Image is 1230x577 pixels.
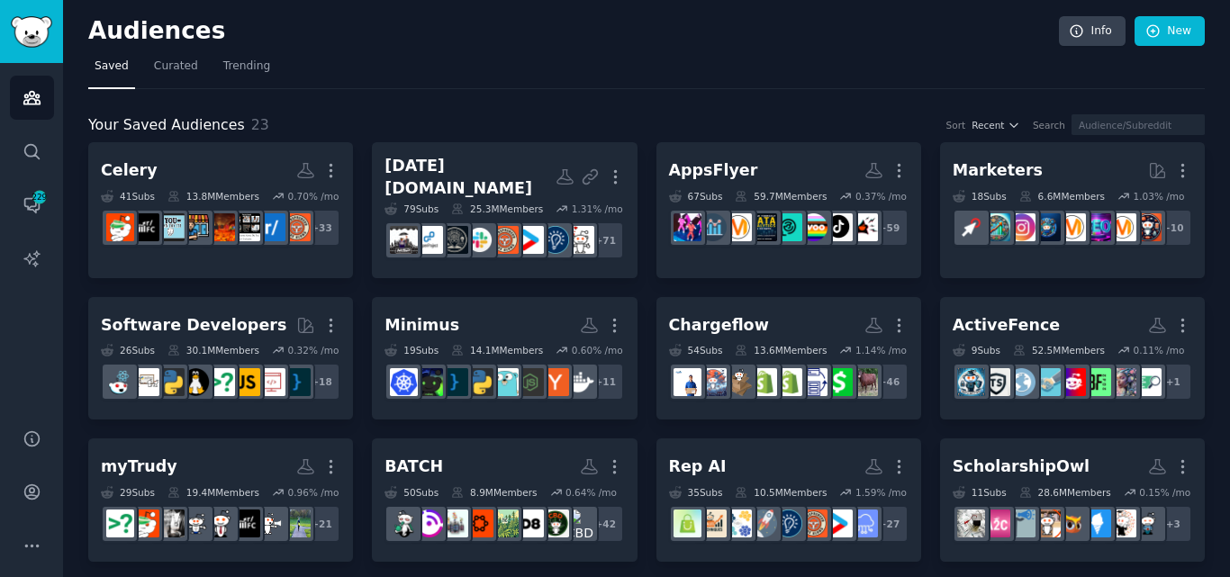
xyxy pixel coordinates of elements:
[749,368,777,396] img: DropshippingST
[10,183,54,227] a: 229
[390,509,418,537] img: weed
[167,190,259,203] div: 13.8M Members
[699,213,727,241] img: analytics
[1008,368,1036,396] img: news
[1154,505,1192,543] div: + 3
[131,213,159,241] img: FinancialCareers
[982,509,1010,537] img: ApplyingToCollege
[953,190,1007,203] div: 18 Sub s
[1033,213,1061,241] img: digital_marketing
[749,213,777,241] img: LearnDataAnalytics
[1008,213,1036,241] img: InstagramMarketing
[95,59,129,75] span: Saved
[982,368,1010,396] img: TrustAndSafety
[946,119,966,131] div: Sort
[957,509,985,537] img: scholarships
[88,297,353,420] a: Software Developers26Subs30.1MMembers0.32% /mo+18programmingwebdevjavascriptcscareerquestionslinu...
[384,455,443,478] div: BATCH
[258,368,285,396] img: webdev
[566,226,594,254] img: nonprofit
[101,159,158,182] div: Celery
[390,226,418,254] img: msp
[940,297,1205,420] a: ActiveFence9Subs52.5MMembers0.11% /mo+1jobboardsearchgenerativeAIbattlefield2042cybersecuritytech...
[1058,509,1086,537] img: ScholarshipOwl
[258,213,285,241] img: RecruitmentAgencies
[1134,213,1162,241] img: socialmedia
[735,486,827,499] div: 10.5M Members
[940,142,1205,278] a: Marketers18Subs6.6MMembers1.03% /mo+10socialmediamarketingSEODigitalMarketingdigital_marketingIns...
[106,509,134,537] img: cscareerquestions
[390,368,418,396] img: kubernetes
[1013,344,1105,356] div: 52.5M Members
[953,344,1000,356] div: 9 Sub s
[871,505,909,543] div: + 27
[674,509,701,537] img: Shopify_Success
[88,438,353,562] a: myTrudy29Subs19.4MMembers0.96% /mo+21findapathfreelance_forhireFinancialCareersCareer_Advicehirin...
[656,297,921,420] a: Chargeflow54Subs13.6MMembers1.14% /mo+46FinancialchargebackCashAppPaymentProcessingDropshipping_G...
[1108,509,1136,537] img: college
[724,213,752,241] img: GoogleAnalytics
[88,17,1059,46] h2: Audiences
[541,226,569,254] img: Entrepreneurship
[825,509,853,537] img: startup
[440,509,468,537] img: Delta8_gummies
[774,509,802,537] img: Entrepreneurship
[451,344,543,356] div: 14.1M Members
[516,226,544,254] img: startup
[372,438,637,562] a: BATCH50Subs8.9MMembers0.64% /mo+42CBDhempBudsCBDDelta8SuperStorethcediblereviewsdelta8cartsDelta8...
[1033,119,1065,131] div: Search
[1072,114,1205,135] input: Audience/Subreddit
[1135,16,1205,47] a: New
[800,213,828,241] img: woocommerce
[491,509,519,537] img: thcediblereviews
[1059,16,1126,47] a: Info
[1033,368,1061,396] img: technology
[106,368,134,396] img: reactjs
[283,368,311,396] img: programming
[953,159,1043,182] div: Marketers
[1134,344,1185,356] div: 0.11 % /mo
[940,438,1205,562] a: ScholarshipOwl11Subs28.6MMembers0.15% /mo+3CollegeRantcollegelawschooladmissionsScholarshipOwlInt...
[88,114,245,137] span: Your Saved Audiences
[217,52,276,89] a: Trending
[953,486,1007,499] div: 11 Sub s
[32,191,48,203] span: 229
[182,213,210,241] img: SmallBusinessOwners
[283,509,311,537] img: findapath
[157,509,185,537] img: RemoteWorkers
[466,226,493,254] img: Slack
[982,213,1010,241] img: Affiliatemarketing
[440,226,468,254] img: ProductivityTech
[157,368,185,396] img: Python
[541,368,569,396] img: ycombinator
[735,190,827,203] div: 59.7M Members
[855,190,907,203] div: 0.37 % /mo
[669,159,758,182] div: AppsFlyer
[287,190,339,203] div: 0.70 % /mo
[303,363,340,401] div: + 18
[11,16,52,48] img: GummySearch logo
[541,509,569,537] img: CBD
[1134,509,1162,537] img: CollegeRant
[1154,209,1192,247] div: + 10
[957,213,985,241] img: PPC
[287,344,339,356] div: 0.32 % /mo
[724,368,752,396] img: dropship
[167,486,259,499] div: 19.4M Members
[372,297,637,420] a: Minimus19Subs14.1MMembers0.60% /mo+11dockerycombinatornodegolangPythonprogrammingSecurityCareerAd...
[207,368,235,396] img: cscareerquestions
[88,52,135,89] a: Saved
[384,314,459,337] div: Minimus
[735,344,827,356] div: 13.6M Members
[1019,190,1105,203] div: 6.6M Members
[774,213,802,241] img: BusinessAnalytics
[303,209,340,247] div: + 33
[972,119,1020,131] button: Recent
[372,142,637,278] a: [DATE][DOMAIN_NAME]79Subs25.3MMembers1.31% /mo+71nonprofitEntrepreneurshipstartupEntrepreneurRide...
[953,455,1090,478] div: ScholarshipOwl
[855,344,907,356] div: 1.14 % /mo
[491,226,519,254] img: EntrepreneurRideAlong
[566,509,594,537] img: CBDhempBuds
[303,505,340,543] div: + 21
[1008,509,1036,537] img: Advice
